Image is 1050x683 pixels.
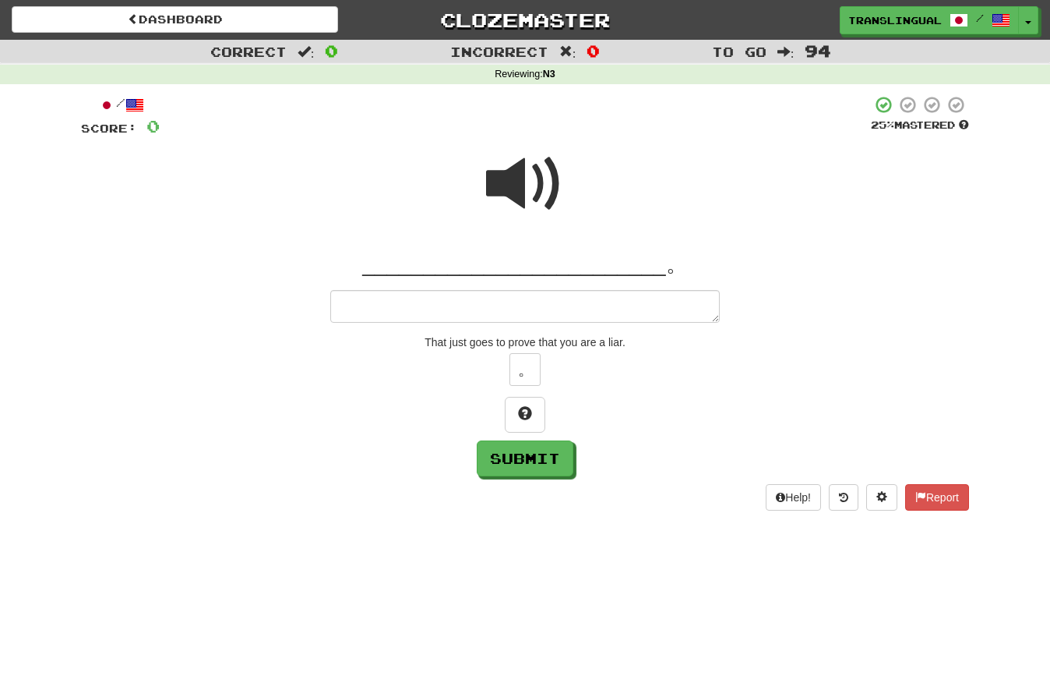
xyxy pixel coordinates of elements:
span: : [298,45,315,58]
span: : [559,45,576,58]
button: Report [905,484,969,511]
div: Mastered [871,119,969,133]
button: Hint! [505,397,545,433]
span: : [777,45,795,58]
div: That just goes to prove that you are a liar. [81,334,969,350]
button: Round history (alt+y) [829,484,858,511]
div: _________________________。 [81,250,969,278]
span: 25 % [871,119,894,131]
a: Clozemaster [361,6,688,34]
button: Submit [477,441,573,476]
span: 0 [587,41,600,60]
span: Correct [210,44,287,59]
strong: N3 [543,69,555,80]
span: 0 [325,41,338,60]
span: 94 [805,41,831,60]
span: Score: [81,122,137,135]
button: 。 [509,353,541,386]
button: Help! [766,484,821,511]
span: / [976,12,984,23]
a: Translingual / [840,6,1019,34]
span: 0 [146,116,160,136]
span: Translingual [848,13,942,27]
span: To go [712,44,766,59]
a: Dashboard [12,6,338,33]
div: / [81,95,160,115]
span: Incorrect [450,44,548,59]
